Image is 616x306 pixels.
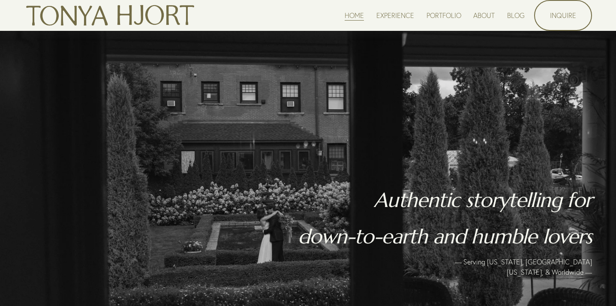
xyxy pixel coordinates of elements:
a: EXPERIENCE [376,9,414,21]
em: Authentic storytelling for [374,187,592,213]
img: Tonya Hjort [24,1,196,30]
a: PORTFOLIO [427,9,461,21]
p: — Serving [US_STATE], [GEOGRAPHIC_DATA][US_STATE], & Worldwide — [430,257,592,277]
a: ABOUT [473,9,495,21]
a: BLOG [507,9,525,21]
a: HOME [345,9,364,21]
em: down-to-earth and humble lovers [298,224,592,249]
